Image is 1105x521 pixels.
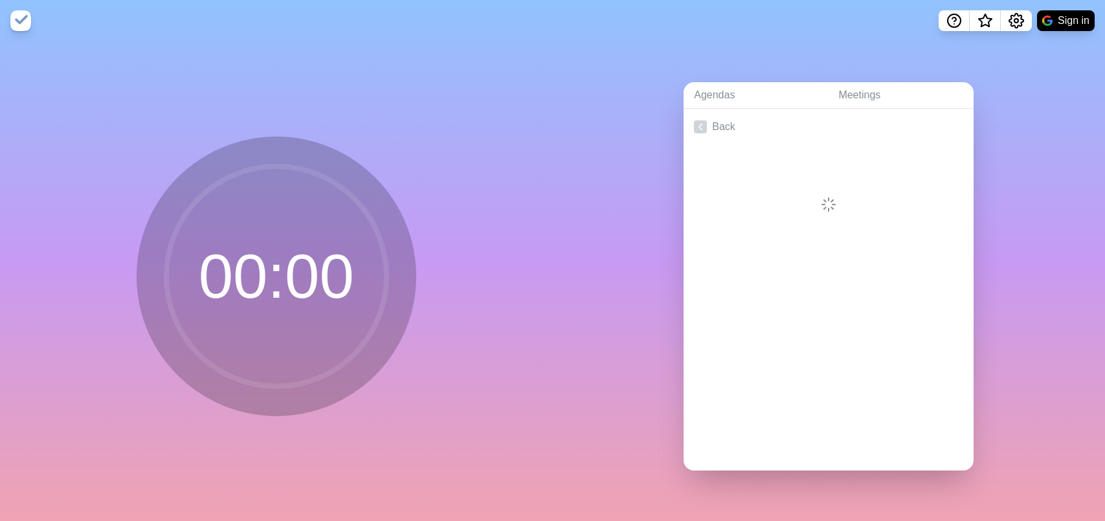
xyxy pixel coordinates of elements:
img: timeblocks logo [10,10,31,31]
button: Settings [1001,10,1032,31]
button: Help [939,10,970,31]
a: Agendas [684,82,828,109]
a: Back [684,109,974,145]
button: Sign in [1037,10,1095,31]
button: What’s new [970,10,1001,31]
img: google logo [1042,16,1053,26]
a: Meetings [828,82,974,109]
